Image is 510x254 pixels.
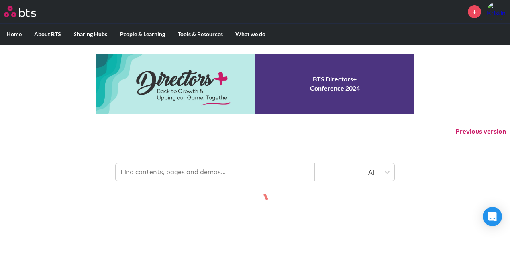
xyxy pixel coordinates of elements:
[4,6,51,17] a: Go home
[319,168,376,176] div: All
[114,24,171,45] label: People & Learning
[487,2,506,21] img: Kristine Shook
[4,6,36,17] img: BTS Logo
[28,24,67,45] label: About BTS
[67,24,114,45] label: Sharing Hubs
[483,207,502,226] div: Open Intercom Messenger
[455,127,506,136] button: Previous version
[171,24,229,45] label: Tools & Resources
[96,54,414,114] a: Conference 2024
[229,24,272,45] label: What we do
[116,163,315,181] input: Find contents, pages and demos...
[468,5,481,18] a: +
[487,2,506,21] a: Profile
